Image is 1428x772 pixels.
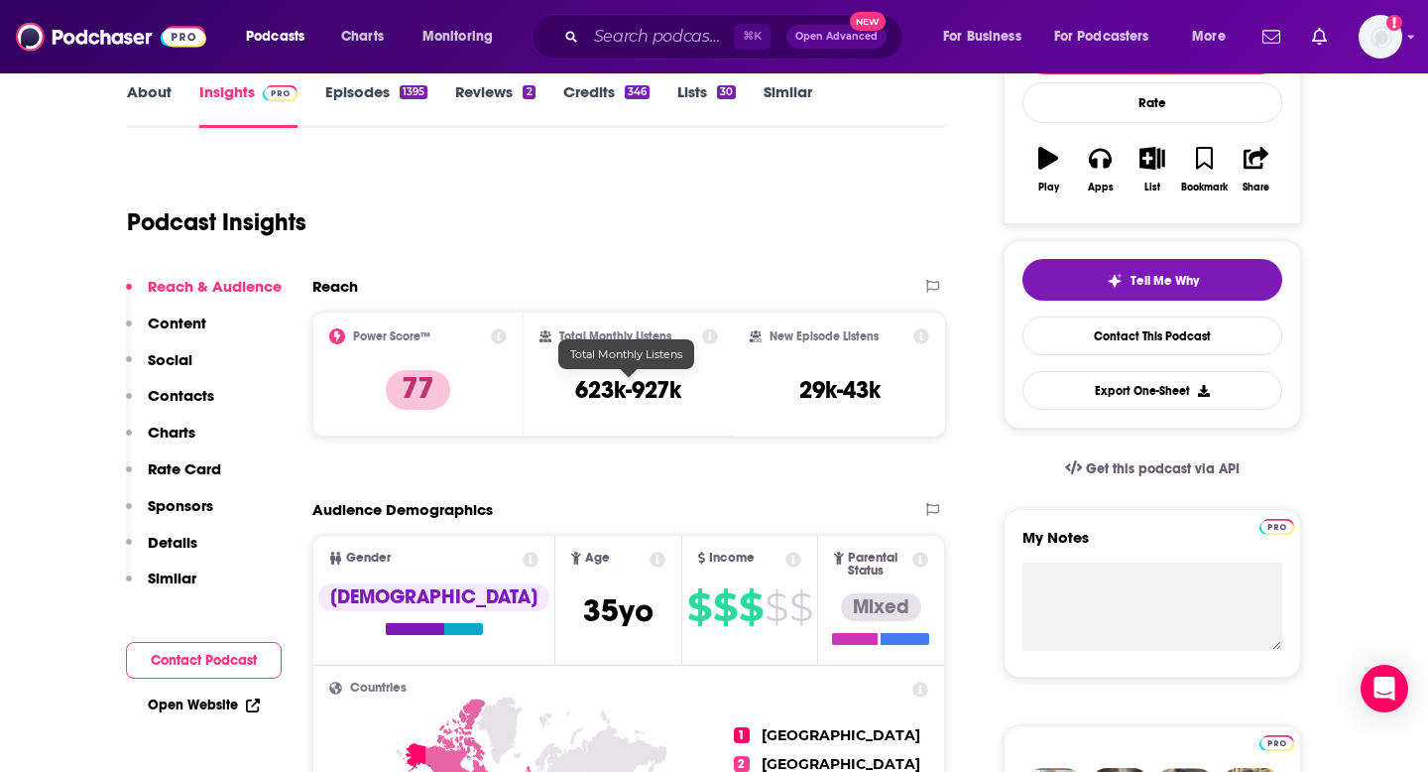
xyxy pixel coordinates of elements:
[1386,15,1402,31] svg: Add a profile image
[943,23,1021,51] span: For Business
[126,386,214,423] button: Contacts
[1107,273,1123,289] img: tell me why sparkle
[148,459,221,478] p: Rate Card
[709,552,755,565] span: Income
[126,423,195,459] button: Charts
[764,82,812,128] a: Similar
[1231,134,1282,205] button: Share
[1022,528,1282,563] label: My Notes
[148,386,214,405] p: Contacts
[1243,182,1269,193] div: Share
[848,552,909,578] span: Parental Status
[570,347,682,361] span: Total Monthly Listens
[148,277,282,296] p: Reach & Audience
[400,85,427,99] div: 1395
[1022,82,1282,123] div: Rate
[795,32,878,42] span: Open Advanced
[1192,23,1226,51] span: More
[126,569,196,605] button: Similar
[232,21,330,53] button: open menu
[1181,182,1228,193] div: Bookmark
[713,591,737,623] span: $
[1022,317,1282,355] a: Contact This Podcast
[734,727,750,743] span: 1
[762,726,920,744] span: [GEOGRAPHIC_DATA]
[127,207,306,237] h1: Podcast Insights
[350,682,407,695] span: Countries
[353,329,430,343] h2: Power Score™
[1254,20,1288,54] a: Show notifications dropdown
[126,459,221,496] button: Rate Card
[789,591,812,623] span: $
[1359,15,1402,59] img: User Profile
[1127,134,1178,205] button: List
[765,591,787,623] span: $
[263,85,297,101] img: Podchaser Pro
[1086,460,1240,477] span: Get this podcast via API
[422,23,493,51] span: Monitoring
[318,583,549,611] div: [DEMOGRAPHIC_DATA]
[1259,516,1294,535] a: Pro website
[734,756,750,772] span: 2
[550,14,922,60] div: Search podcasts, credits, & more...
[346,552,391,565] span: Gender
[328,21,396,53] a: Charts
[1304,20,1335,54] a: Show notifications dropdown
[126,496,213,533] button: Sponsors
[717,85,736,99] div: 30
[563,82,650,128] a: Credits346
[677,82,736,128] a: Lists30
[523,85,535,99] div: 2
[325,82,427,128] a: Episodes1395
[246,23,304,51] span: Podcasts
[312,277,358,296] h2: Reach
[148,314,206,332] p: Content
[455,82,535,128] a: Reviews2
[386,370,450,410] p: 77
[1259,519,1294,535] img: Podchaser Pro
[1359,15,1402,59] button: Show profile menu
[409,21,519,53] button: open menu
[559,329,671,343] h2: Total Monthly Listens
[1178,21,1250,53] button: open menu
[1041,21,1178,53] button: open menu
[1259,732,1294,751] a: Pro website
[575,375,681,405] h3: 623k-927k
[770,329,879,343] h2: New Episode Listens
[126,314,206,350] button: Content
[126,533,197,570] button: Details
[625,85,650,99] div: 346
[148,697,260,713] a: Open Website
[148,423,195,442] p: Charts
[126,642,282,679] button: Contact Podcast
[1178,134,1230,205] button: Bookmark
[739,591,763,623] span: $
[585,552,610,565] span: Age
[126,277,282,314] button: Reach & Audience
[1038,182,1059,193] div: Play
[734,24,771,50] span: ⌘ K
[1130,273,1199,289] span: Tell Me Why
[799,375,881,405] h3: 29k-43k
[148,569,196,587] p: Similar
[312,500,493,519] h2: Audience Demographics
[1022,134,1074,205] button: Play
[929,21,1046,53] button: open menu
[148,350,192,369] p: Social
[1054,23,1149,51] span: For Podcasters
[126,350,192,387] button: Social
[127,82,172,128] a: About
[16,18,206,56] img: Podchaser - Follow, Share and Rate Podcasts
[1022,371,1282,410] button: Export One-Sheet
[786,25,887,49] button: Open AdvancedNew
[1361,665,1408,712] div: Open Intercom Messenger
[1074,134,1126,205] button: Apps
[1088,182,1114,193] div: Apps
[1022,259,1282,301] button: tell me why sparkleTell Me Why
[586,21,734,53] input: Search podcasts, credits, & more...
[850,12,886,31] span: New
[1259,735,1294,751] img: Podchaser Pro
[148,533,197,552] p: Details
[1359,15,1402,59] span: Logged in as autumncomm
